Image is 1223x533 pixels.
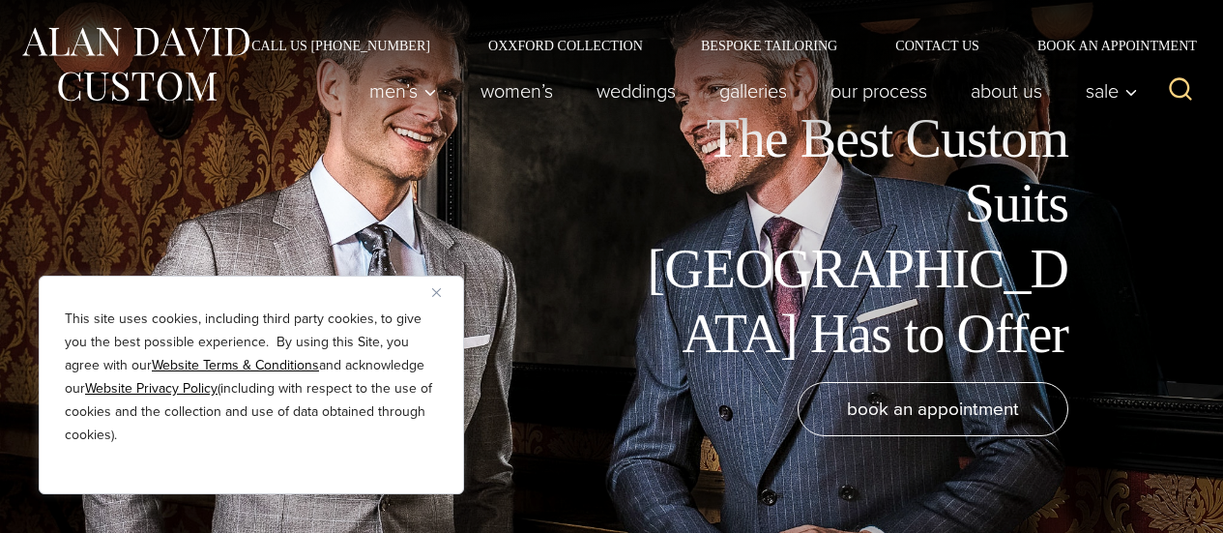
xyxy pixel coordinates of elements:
a: Bespoke Tailoring [672,39,866,52]
a: Website Terms & Conditions [152,355,319,375]
h1: The Best Custom Suits [GEOGRAPHIC_DATA] Has to Offer [633,106,1068,367]
p: This site uses cookies, including third party cookies, to give you the best possible experience. ... [65,308,438,447]
a: Women’s [459,72,575,110]
button: View Search Form [1157,68,1204,114]
a: Galleries [698,72,809,110]
nav: Secondary Navigation [222,39,1204,52]
img: Close [432,288,441,297]
a: Call Us [PHONE_NUMBER] [222,39,459,52]
a: book an appointment [798,382,1068,436]
a: Our Process [809,72,949,110]
a: Book an Appointment [1008,39,1204,52]
a: About Us [949,72,1064,110]
a: Website Privacy Policy [85,378,218,399]
button: Close [432,281,455,304]
span: book an appointment [847,395,1019,423]
img: Alan David Custom [19,21,251,107]
nav: Primary Navigation [348,72,1149,110]
a: Contact Us [866,39,1008,52]
a: weddings [575,72,698,110]
a: Oxxford Collection [459,39,672,52]
span: Men’s [369,81,437,101]
span: Sale [1086,81,1138,101]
